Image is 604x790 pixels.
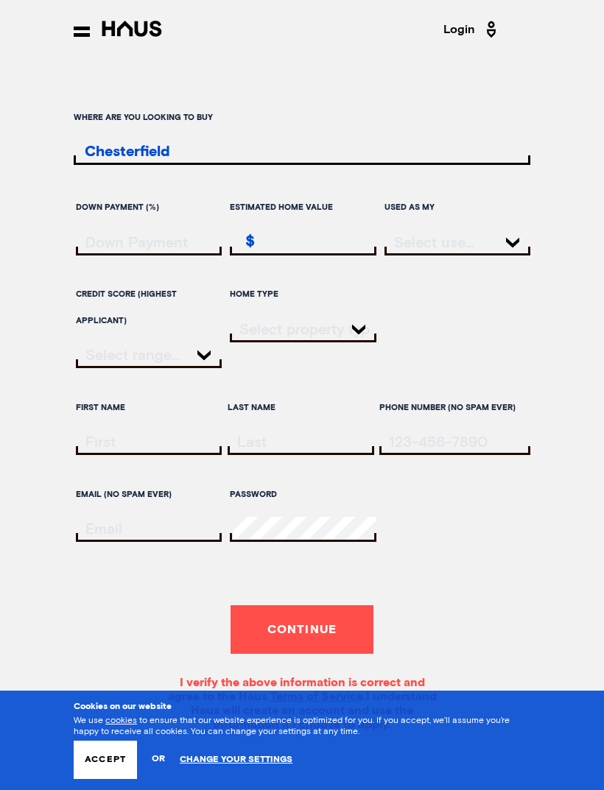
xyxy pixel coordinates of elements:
[76,482,222,507] label: Email (no spam ever)
[384,194,530,220] label: Used as my
[180,755,292,765] a: Change your settings
[74,144,530,160] input: ratesLocationInput
[443,18,501,41] a: Login
[231,605,374,654] button: Continue
[168,677,437,731] span: I verify the above information is correct and agree to the Haus . I understand Haus will create a...
[76,395,222,420] label: First Name
[383,434,530,450] input: tel
[379,395,530,420] label: Phone Number (no spam ever)
[230,194,376,220] label: Estimated home value
[233,235,376,250] input: estimatedHomeValue
[76,194,222,220] label: Down Payment (%)
[74,741,137,779] button: Accept
[231,434,373,450] input: lastName
[76,281,222,333] label: Credit score (highest applicant)
[230,281,376,307] label: Home Type
[233,230,255,255] div: $
[230,482,376,507] label: Password
[105,716,137,725] a: cookies
[74,105,530,130] label: Where are you looking to buy
[80,235,222,250] input: downPayment
[233,517,376,541] input: password
[152,747,165,772] span: or
[228,395,373,420] label: Last Name
[80,434,222,450] input: firstName
[80,521,222,537] input: email
[74,702,530,712] h3: Cookies on our website
[74,716,510,736] span: We use to ensure that our website experience is optimized for you. If you accept, we’ll assume yo...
